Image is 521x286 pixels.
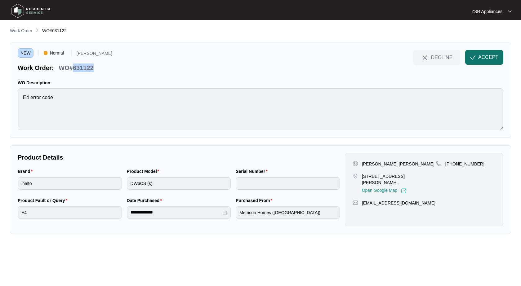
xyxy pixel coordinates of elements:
p: Product Details [18,153,340,162]
label: Date Purchased [127,197,164,204]
p: Work Order: [18,64,54,72]
label: Serial Number [236,168,270,174]
button: close-IconDECLINE [413,50,460,65]
input: Purchased From [236,206,340,219]
input: Date Purchased [131,209,222,216]
img: map-pin [353,173,358,179]
label: Brand [18,168,35,174]
img: dropdown arrow [508,10,512,13]
img: close-Icon [421,54,429,61]
img: residentia service logo [9,2,53,20]
p: Work Order [10,28,32,34]
label: Purchased From [236,197,275,204]
img: map-pin [436,161,442,166]
span: ACCEPT [478,54,498,61]
p: WO Description: [18,80,503,86]
input: Product Fault or Query [18,206,122,219]
p: [EMAIL_ADDRESS][DOMAIN_NAME] [362,200,435,206]
input: Serial Number [236,177,340,190]
p: [PHONE_NUMBER] [445,161,484,167]
input: Brand [18,177,122,190]
textarea: E4 error code [18,88,503,130]
label: Product Fault or Query [18,197,70,204]
span: NEW [18,48,33,58]
p: [PERSON_NAME] [PERSON_NAME] [362,161,434,167]
p: [STREET_ADDRESS][PERSON_NAME], [362,173,436,186]
input: Product Model [127,177,231,190]
img: chevron-right [35,28,40,33]
p: [PERSON_NAME] [77,51,112,58]
p: ZSR Appliances [471,8,502,15]
span: DECLINE [431,54,452,61]
span: Normal [47,48,66,58]
img: check-Icon [470,55,476,60]
a: Open Google Map [362,188,407,194]
label: Product Model [127,168,162,174]
a: Work Order [9,28,33,34]
button: check-IconACCEPT [465,50,503,65]
img: user-pin [353,161,358,166]
p: WO#631122 [59,64,93,72]
img: Vercel Logo [44,51,47,55]
span: WO#631122 [42,28,67,33]
img: map-pin [353,200,358,205]
img: Link-External [401,188,407,194]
